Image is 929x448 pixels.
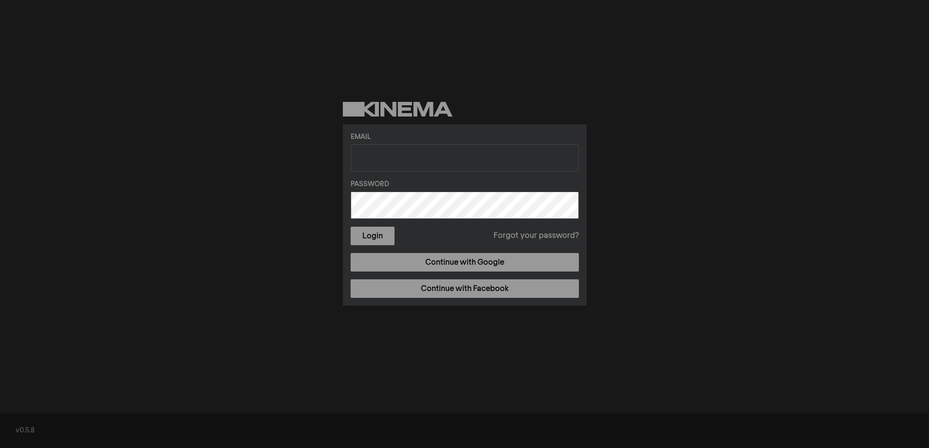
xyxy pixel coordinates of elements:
div: v0.5.8 [16,426,913,436]
label: Password [351,179,579,190]
button: Login [351,227,395,245]
a: Continue with Facebook [351,279,579,298]
label: Email [351,132,579,142]
a: Forgot your password? [494,230,579,242]
a: Continue with Google [351,253,579,272]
